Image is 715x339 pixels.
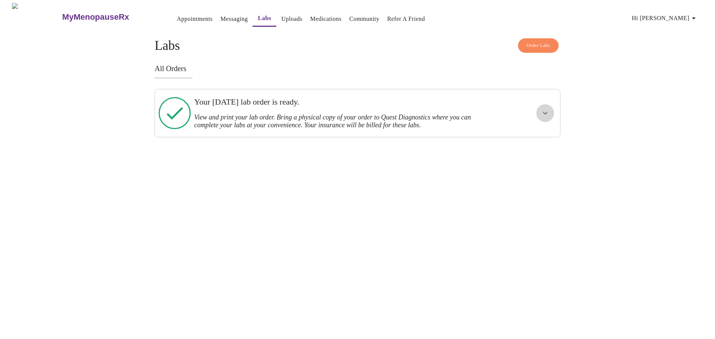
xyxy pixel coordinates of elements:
h3: All Orders [155,64,560,73]
h3: View and print your lab order. Bring a physical copy of your order to Quest Diagnostics where you... [194,113,482,129]
span: Hi [PERSON_NAME] [632,13,698,23]
h4: Labs [155,38,560,53]
button: show more [536,104,554,122]
a: Labs [258,13,271,23]
button: Appointments [174,12,216,26]
a: Refer a Friend [387,14,425,24]
img: MyMenopauseRx Logo [12,3,61,31]
a: Community [349,14,379,24]
button: Medications [307,12,344,26]
button: Community [346,12,382,26]
button: Order Labs [518,38,559,53]
button: Uploads [278,12,305,26]
button: Hi [PERSON_NAME] [629,11,701,26]
button: Refer a Friend [384,12,428,26]
a: Medications [310,14,341,24]
h3: Your [DATE] lab order is ready. [194,97,482,107]
h3: MyMenopauseRx [62,12,129,22]
a: Uploads [281,14,302,24]
a: Messaging [220,14,248,24]
a: MyMenopauseRx [61,4,159,30]
span: Order Labs [527,41,550,50]
a: Appointments [177,14,213,24]
button: Messaging [217,12,251,26]
button: Labs [252,11,276,27]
